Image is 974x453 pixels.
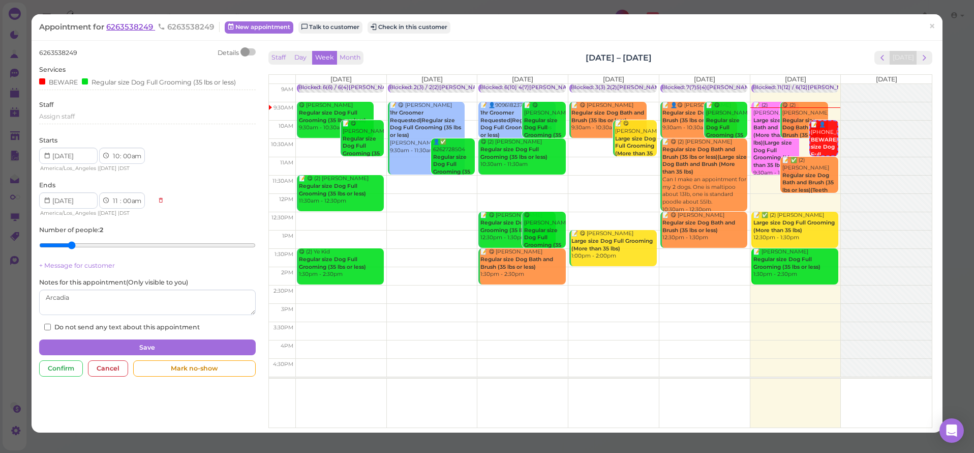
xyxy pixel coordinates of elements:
[39,76,78,87] div: BEWARE
[330,75,352,83] span: [DATE]
[603,75,624,83] span: [DATE]
[271,141,293,148] span: 10:30am
[782,157,838,217] div: 📝 ✅ (2) [PERSON_NAME] tb and facetrim 11:00am - 12:00pm
[279,196,293,203] span: 12pm
[939,418,964,443] div: Open Intercom Messenger
[282,233,293,239] span: 1pm
[389,102,465,154] div: 📝 😋 [PERSON_NAME] [PERSON_NAME] 9:30am - 11:30am
[480,138,565,168] div: 😋 (2) [PERSON_NAME] 10:30am - 11:30am
[273,324,293,331] span: 3:30pm
[368,21,450,34] button: Check in this customer
[524,117,561,146] b: Regular size Dog Full Grooming (35 lbs or less)
[753,212,838,242] div: 📝 ✅ (2) [PERSON_NAME] 12:30pm - 1:30pm
[706,117,743,146] b: Regular size Dog Full Grooming (35 lbs or less)
[44,324,51,330] input: Do not send any text about this appointment
[100,226,103,234] b: 2
[39,49,77,56] span: 6263538249
[586,52,652,64] h2: [DATE] – [DATE]
[39,136,57,145] label: Starts
[571,102,646,132] div: 📝 😋 [PERSON_NAME] 9:30am - 10:30am
[782,102,828,162] div: 😋 (2) [PERSON_NAME] 9:30am - 10:30am
[39,339,255,356] button: Save
[433,138,475,199] div: 👤✅ 6262728504 10:30am - 11:30am
[312,51,337,65] button: Week
[40,210,96,216] span: America/Los_Angeles
[571,230,656,260] div: 📝 😋 [PERSON_NAME] 1:00pm - 2:00pm
[390,109,461,138] b: 1hr Groomer Requested|Regular size Dog Full Grooming (35 lbs or less)
[694,75,715,83] span: [DATE]
[299,256,366,270] b: Regular size Dog Full Grooming (35 lbs or less)
[811,136,859,180] b: BEWARE|Regular size Dog Full Grooming (35 lbs or less)
[524,227,561,256] b: Regular size Dog Full Grooming (35 lbs or less)
[133,360,255,377] div: Mark no-show
[44,323,200,332] label: Do not send any text about this appointment
[342,120,384,210] div: 📝 😋 [PERSON_NAME] mini schnauzer , bad for grooming puppy 10:00am - 11:00am
[480,248,565,278] div: 📝 😋 [PERSON_NAME] 1:30pm - 2:30pm
[39,112,75,120] span: Assign staff
[82,76,236,87] div: Regular size Dog Full Grooming (35 lbs or less)
[275,251,293,258] span: 1:30pm
[785,75,806,83] span: [DATE]
[279,123,293,129] span: 10am
[480,109,552,138] b: 1hr Groomer Requested|Regular size Dog Full Grooming (35 lbs or less)
[480,146,547,160] b: Regular size Dog Full Grooming (35 lbs or less)
[421,75,443,83] span: [DATE]
[615,120,657,180] div: 📝 😋 [PERSON_NAME] 10:00am - 11:00am
[106,22,155,32] a: 6263538249
[268,51,289,65] button: Staff
[923,15,941,39] a: ×
[662,109,735,124] b: Regular size Dog Bath and Brush (35 lbs or less)
[480,219,547,234] b: Regular size Dog Full Grooming (35 lbs or less)
[299,109,366,124] b: Regular size Dog Full Grooming (35 lbs or less)
[39,164,153,173] div: | |
[281,269,293,276] span: 2pm
[298,84,437,92] div: Blocked: 6(6) / 6(4)[PERSON_NAME] • appointment
[662,219,735,234] b: Regular size Dog Bath and Brush (35 lbs or less)
[571,109,644,124] b: Regular size Dog Bath and Brush (35 lbs or less)
[273,104,293,111] span: 9:30am
[272,178,293,184] span: 11:30am
[39,262,115,269] a: + Message for customer
[571,238,653,252] b: Large size Dog Full Grooming (More than 35 lbs)
[480,102,555,162] div: 📝 👤9096182372 yorkie [PERSON_NAME] 9:30am - 10:30am
[298,102,374,132] div: 😋 [PERSON_NAME] 9:30am - 10:30am
[288,51,313,65] button: Day
[753,102,799,177] div: 📝 (2) [PERSON_NAME] 9:30am - 11:30am
[480,84,617,92] div: Blocked: 6(10) 4(7)[PERSON_NAME] • appointment
[119,210,130,216] span: DST
[298,248,384,278] div: 😋 (2) Ye Kid 1:30pm - 2:30pm
[39,181,55,190] label: Ends
[753,219,835,234] b: Large size Dog Full Grooming (More than 35 lbs)
[753,84,897,92] div: Blocked: 11(12) / 6(12)[PERSON_NAME], • appointment
[88,360,128,377] div: Cancel
[753,117,799,168] b: Large size Dog Bath and Brush (More than 35 lbs)|Large size Dog Full Grooming (More than 35 lbs)
[929,19,935,34] span: ×
[39,278,188,287] label: Notes for this appointment ( Only visible to you )
[343,135,380,164] b: Regular size Dog Full Grooming (35 lbs or less)
[39,360,83,377] div: Confirm
[273,288,293,294] span: 2:30pm
[662,146,747,175] b: Regular size Dog Bath and Brush (35 lbs or less)|Large size Dog Bath and Brush (More than 35 lbs)
[480,212,555,242] div: 📝 😋 [PERSON_NAME] 12:30pm - 1:30pm
[662,212,747,242] div: 📝 😋 [PERSON_NAME] 12:30pm - 1:30pm
[571,84,755,92] div: Blocked: 3(3) 2(2)[PERSON_NAME] [PERSON_NAME] • appointment
[280,159,293,166] span: 11am
[524,212,566,272] div: 😋 [PERSON_NAME] 12:30pm - 1:30pm
[524,102,566,162] div: 📝 😋 [PERSON_NAME] 9:30am - 10:30am
[753,256,820,270] b: Regular size Dog Full Grooming (35 lbs or less)
[281,86,293,93] span: 9am
[662,102,737,132] div: 📝 👤😋 [PERSON_NAME] 9:30am - 10:30am
[890,51,917,65] button: [DATE]
[512,75,533,83] span: [DATE]
[782,117,824,146] b: Regular size Dog Bath and Brush (35 lbs or less)
[99,165,116,172] span: [DATE]
[662,84,844,92] div: Blocked: 7(7)5(4)[PERSON_NAME],[PERSON_NAME] • appointment
[782,172,835,201] b: Regular size Dog Bath and Brush (35 lbs or less)|Teeth Brushing|Face Trim
[917,51,932,65] button: next
[298,21,362,34] a: Talk to customer
[271,214,293,221] span: 12:30pm
[39,225,103,235] label: Number of people :
[273,361,293,367] span: 4:30pm
[281,306,293,313] span: 3pm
